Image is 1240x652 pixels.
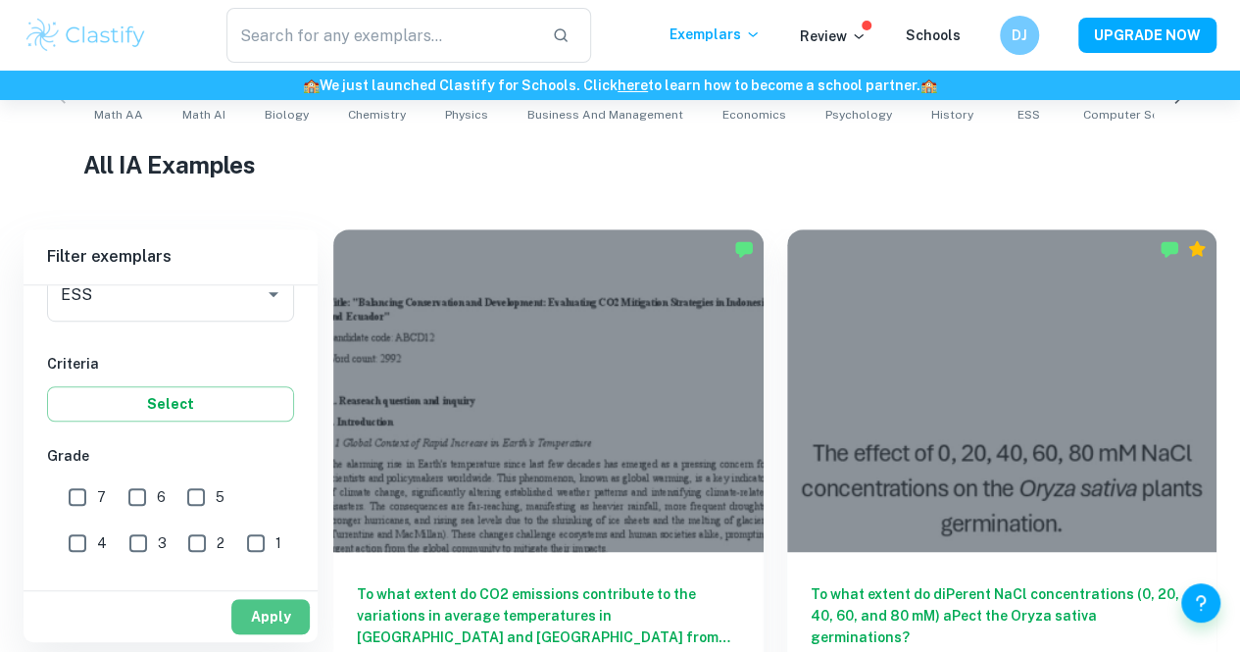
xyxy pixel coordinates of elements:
[670,24,761,45] p: Exemplars
[182,106,225,124] span: Math AI
[47,445,294,467] h6: Grade
[1009,25,1031,46] h6: DJ
[217,532,224,554] span: 2
[47,353,294,375] h6: Criteria
[800,25,867,47] p: Review
[275,532,281,554] span: 1
[1160,239,1179,259] img: Marked
[94,106,143,124] span: Math AA
[445,106,488,124] span: Physics
[1181,583,1220,623] button: Help and Feedback
[265,106,309,124] span: Biology
[734,239,754,259] img: Marked
[157,486,166,508] span: 6
[158,532,167,554] span: 3
[931,106,973,124] span: History
[83,147,1157,182] h1: All IA Examples
[825,106,892,124] span: Psychology
[1000,16,1039,55] button: DJ
[226,8,536,63] input: Search for any exemplars...
[231,599,310,634] button: Apply
[260,280,287,308] button: Open
[97,486,106,508] span: 7
[216,486,224,508] span: 5
[1078,18,1216,53] button: UPGRADE NOW
[920,77,937,93] span: 🏫
[47,386,294,422] button: Select
[722,106,786,124] span: Economics
[618,77,648,93] a: here
[24,16,148,55] img: Clastify logo
[811,583,1194,648] h6: To what extent do diPerent NaCl concentrations (0, 20, 40, 60, and 80 mM) aPect the Oryza sativa ...
[97,532,107,554] span: 4
[348,106,406,124] span: Chemistry
[357,583,740,648] h6: To what extent do CO2 emissions contribute to the variations in average temperatures in [GEOGRAPH...
[303,77,320,93] span: 🏫
[1017,106,1040,124] span: ESS
[24,229,318,284] h6: Filter exemplars
[1187,239,1207,259] div: Premium
[906,27,961,43] a: Schools
[1083,106,1189,124] span: Computer Science
[527,106,683,124] span: Business and Management
[4,75,1236,96] h6: We just launched Clastify for Schools. Click to learn how to become a school partner.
